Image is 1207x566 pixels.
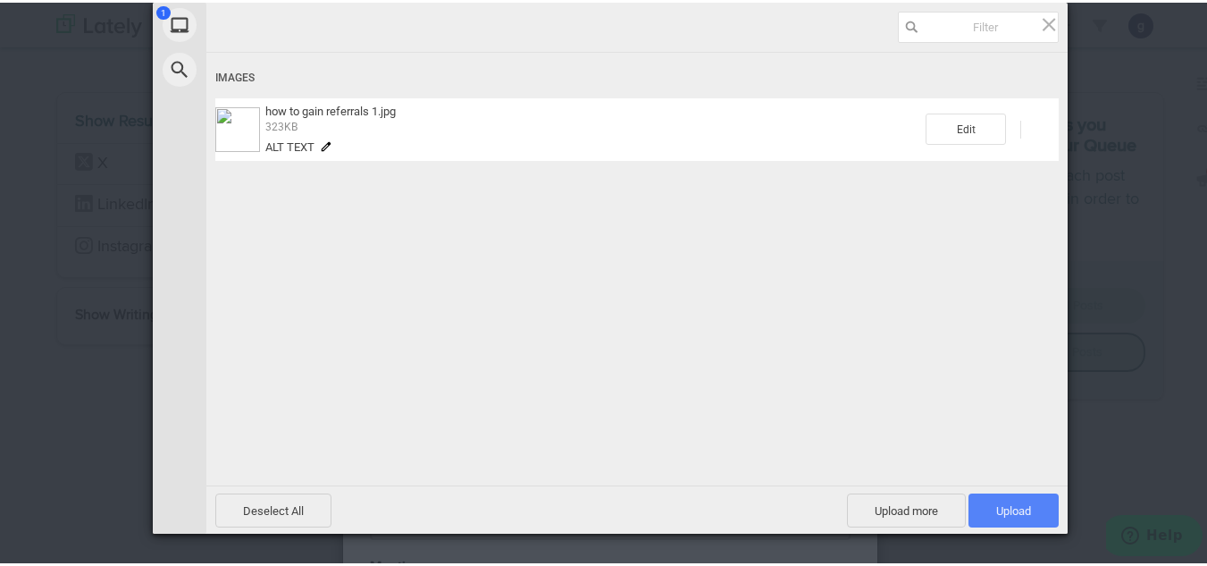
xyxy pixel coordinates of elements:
span: Edit [926,111,1006,142]
img: 4a7cae15-9bd4-4711-9570-930b8f578a2e [215,105,260,149]
div: Web Search [153,45,367,89]
span: Click here or hit ESC to close picker [1039,12,1059,31]
span: how to gain referrals 1.jpg [265,102,396,115]
span: Upload more [847,491,966,525]
input: Filter [898,9,1059,40]
span: Upload [968,491,1059,525]
div: Images [215,59,1059,92]
div: how to gain referrals 1.jpg [260,102,926,151]
span: 323KB [265,118,298,131]
span: Deselect All [215,491,331,525]
span: Upload [996,502,1031,515]
span: Help [40,13,77,29]
span: 1 [156,4,171,17]
span: Alt text [265,138,314,151]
